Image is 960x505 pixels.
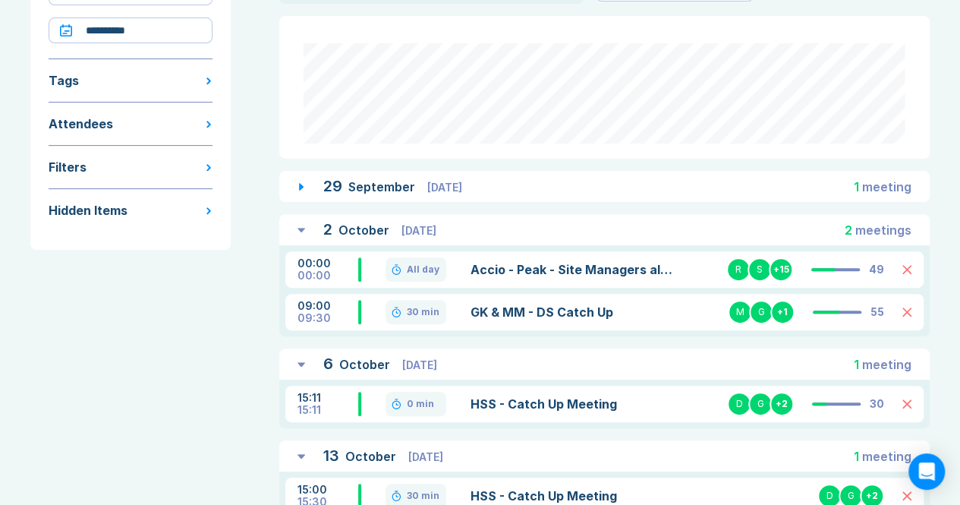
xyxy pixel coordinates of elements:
[902,308,911,317] button: Delete
[49,71,79,90] div: Tags
[869,264,884,276] div: 49
[323,447,339,465] span: 13
[407,264,439,276] div: All day
[471,303,675,321] a: GK & MM - DS Catch Up
[854,357,859,372] span: 1
[402,358,437,371] span: [DATE]
[407,490,439,502] div: 30 min
[49,115,113,133] div: Attendees
[728,300,752,324] div: M
[862,357,911,372] span: meeting
[408,450,443,463] span: [DATE]
[726,257,751,282] div: R
[902,265,911,274] button: Delete
[902,491,911,500] button: Delete
[297,312,358,324] div: 09:30
[345,449,399,464] span: October
[727,392,751,416] div: D
[297,257,358,270] div: 00:00
[854,179,859,194] span: 1
[471,260,675,279] a: Accio - Peak - Site Managers alignment day
[770,300,795,324] div: + 1
[855,223,911,238] span: meeting s
[770,392,794,416] div: + 2
[323,355,333,373] span: 6
[471,395,675,413] a: HSS - Catch Up Meeting
[323,220,332,238] span: 2
[748,392,773,416] div: G
[862,449,911,464] span: meeting
[471,487,675,505] a: HSS - Catch Up Meeting
[870,398,884,410] div: 30
[297,484,358,496] div: 15:00
[427,181,462,194] span: [DATE]
[870,306,884,318] div: 55
[407,398,434,410] div: 0 min
[323,177,342,195] span: 29
[297,404,358,416] div: 15:11
[769,257,793,282] div: + 15
[297,270,358,282] div: 00:00
[748,257,772,282] div: S
[749,300,773,324] div: G
[49,158,87,176] div: Filters
[297,300,358,312] div: 09:00
[845,223,852,238] span: 2
[902,399,911,409] button: Delete
[854,449,859,464] span: 1
[338,223,392,238] span: October
[348,179,418,194] span: September
[908,453,945,490] div: Open Intercom Messenger
[862,179,911,194] span: meeting
[407,306,439,318] div: 30 min
[297,392,358,404] div: 15:11
[339,357,393,372] span: October
[401,224,436,237] span: [DATE]
[49,201,127,219] div: Hidden Items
